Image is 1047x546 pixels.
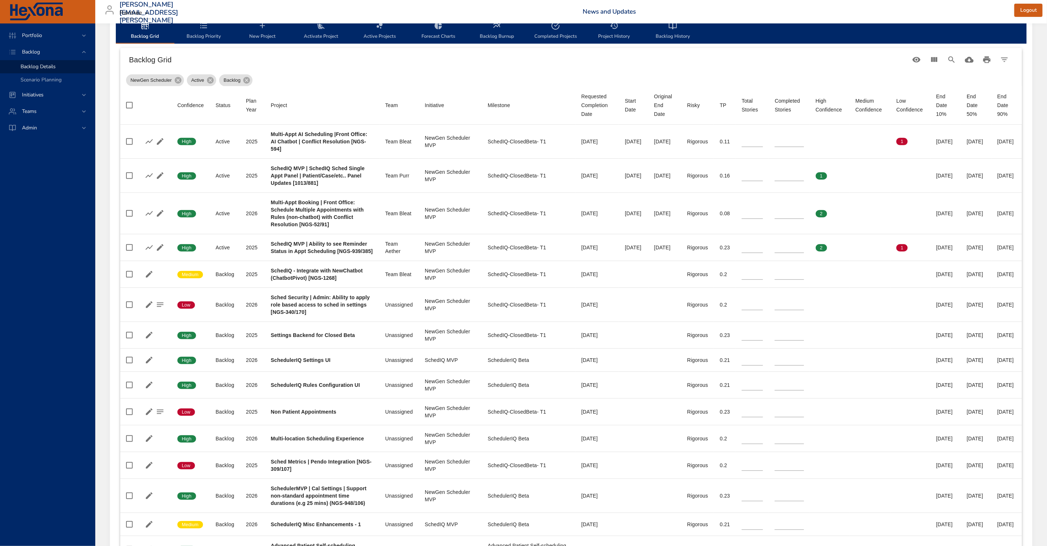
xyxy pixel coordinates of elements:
[126,77,176,84] span: NewGen Scheduler
[246,138,259,145] div: 2025
[654,92,675,118] div: Sort
[855,210,867,217] span: 0
[155,136,166,147] button: Edit Project Details
[296,21,346,41] span: Activate Project
[720,492,730,499] div: 0.23
[687,244,708,251] div: Rigorous
[425,240,476,255] div: NewGen Scheduler MVP
[488,210,569,217] div: SchedIQ-ClosedBeta- T1
[936,301,955,308] div: [DATE]
[720,301,730,308] div: 0.2
[425,101,444,110] div: Sort
[936,462,955,469] div: [DATE]
[720,138,730,145] div: 0.11
[687,462,708,469] div: Rigorous
[144,330,155,341] button: Edit Project Details
[215,381,234,389] div: Backlog
[687,210,708,217] div: Rigorous
[155,299,166,310] button: Project Notes
[215,408,234,415] div: Backlog
[581,408,613,415] div: [DATE]
[116,17,1026,44] div: backlog-tab
[179,21,229,41] span: Backlog Priority
[215,138,234,145] div: Active
[967,301,985,308] div: [DATE]
[581,435,613,442] div: [DATE]
[215,101,234,110] span: Status
[488,101,569,110] span: Milestone
[271,101,287,110] div: Project
[720,210,730,217] div: 0.08
[816,96,844,114] div: Sort
[998,210,1017,217] div: [DATE]
[998,271,1017,278] div: [DATE]
[855,173,867,179] span: 0
[21,76,62,83] span: Scenario Planning
[126,74,184,86] div: NewGen Scheduler
[654,244,675,251] div: [DATE]
[177,357,196,364] span: High
[936,331,955,339] div: [DATE]
[488,356,569,364] div: SchedulerIQ Beta
[155,170,166,181] button: Edit Project Details
[581,92,613,118] span: Requested Completion Date
[488,408,569,415] div: SchedIQ-ClosedBeta- T1
[16,32,48,39] span: Portfolio
[271,131,368,152] b: Multi-Appt AI Scheduling |Front Office: AI Chatbot | Conflict Resolution [NGS-594]
[215,356,234,364] div: Backlog
[177,302,195,308] span: Low
[271,268,363,281] b: SchedIQ - Integrate with NewChatbot (ChatbotPivot) [NGS-1268]
[385,381,413,389] div: Unassigned
[488,435,569,442] div: SchedulerIQ Beta
[967,435,985,442] div: [DATE]
[998,435,1017,442] div: [DATE]
[271,241,373,254] b: SchedIQ MVP | Ability to see Reminder Status in Appt Scheduling [NGS-939/385]
[967,210,985,217] div: [DATE]
[219,74,252,86] div: Backlog
[246,244,259,251] div: 2025
[775,96,804,114] div: Completed Stories
[246,210,259,217] div: 2026
[978,51,996,69] button: Print
[687,101,708,110] span: Risky
[998,331,1017,339] div: [DATE]
[998,492,1017,499] div: [DATE]
[855,138,867,145] span: 0
[967,92,985,118] div: End Date 50%
[654,210,675,217] div: [DATE]
[967,381,985,389] div: [DATE]
[271,382,360,388] b: SchedulerIQ Rules Configuration UI
[742,96,763,114] div: Total Stories
[215,435,234,442] div: Backlog
[936,356,955,364] div: [DATE]
[385,331,413,339] div: Unassigned
[687,172,708,179] div: Rigorous
[720,101,730,110] span: TP
[581,92,613,118] div: Sort
[816,138,827,145] span: 0
[625,96,642,114] div: Start Date
[144,136,155,147] button: Show Burnup
[967,408,985,415] div: [DATE]
[936,92,955,118] div: End Date 10%
[385,101,398,110] div: Sort
[967,331,985,339] div: [DATE]
[271,165,365,186] b: SchedIQ MVP | SchedIQ Sched Single Appt Panel | Patient/Case/etc.. Panel Updates [1013/881]
[742,96,763,114] div: Sort
[246,301,259,308] div: 2026
[654,92,675,118] div: Original End Date
[177,101,204,110] div: Sort
[581,172,613,179] div: [DATE]
[998,381,1017,389] div: [DATE]
[129,54,908,66] h6: Backlog Grid
[581,244,613,251] div: [DATE]
[720,101,726,110] div: Sort
[488,381,569,389] div: SchedulerIQ Beta
[472,21,522,41] span: Backlog Burnup
[215,331,234,339] div: Backlog
[144,355,155,366] button: Edit Project Details
[144,269,155,280] button: Edit Project Details
[246,96,259,114] div: Sort
[177,101,204,110] span: Confidence
[998,301,1017,308] div: [DATE]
